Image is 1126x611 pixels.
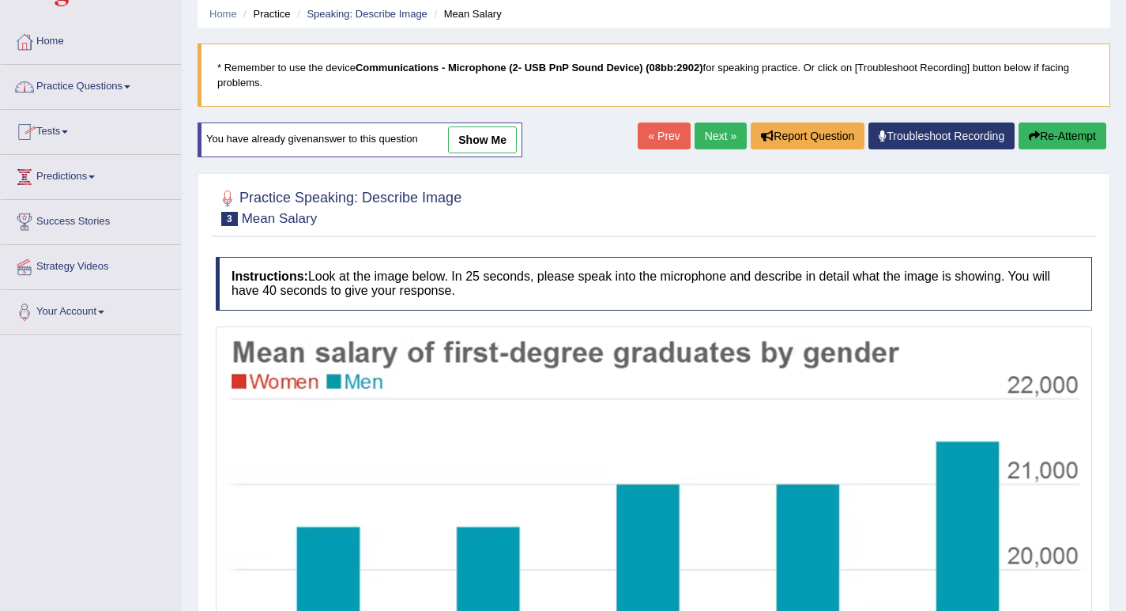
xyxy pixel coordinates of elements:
[242,211,317,226] small: Mean Salary
[232,270,308,283] b: Instructions:
[1,65,181,104] a: Practice Questions
[1,20,181,59] a: Home
[307,8,427,20] a: Speaking: Describe Image
[221,212,238,226] span: 3
[216,187,461,226] h2: Practice Speaking: Describe Image
[1,155,181,194] a: Predictions
[198,43,1110,107] blockquote: * Remember to use the device for speaking practice. Or click on [Troubleshoot Recording] button b...
[751,123,864,149] button: Report Question
[239,6,290,21] li: Practice
[1,200,181,239] a: Success Stories
[448,126,517,153] a: show me
[638,123,690,149] a: « Prev
[1,290,181,330] a: Your Account
[216,257,1092,310] h4: Look at the image below. In 25 seconds, please speak into the microphone and describe in detail w...
[198,123,522,157] div: You have already given answer to this question
[695,123,747,149] a: Next »
[1,245,181,285] a: Strategy Videos
[430,6,501,21] li: Mean Salary
[1,110,181,149] a: Tests
[1019,123,1106,149] button: Re-Attempt
[356,62,703,74] b: Communications - Microphone (2- USB PnP Sound Device) (08bb:2902)
[868,123,1015,149] a: Troubleshoot Recording
[209,8,237,20] a: Home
